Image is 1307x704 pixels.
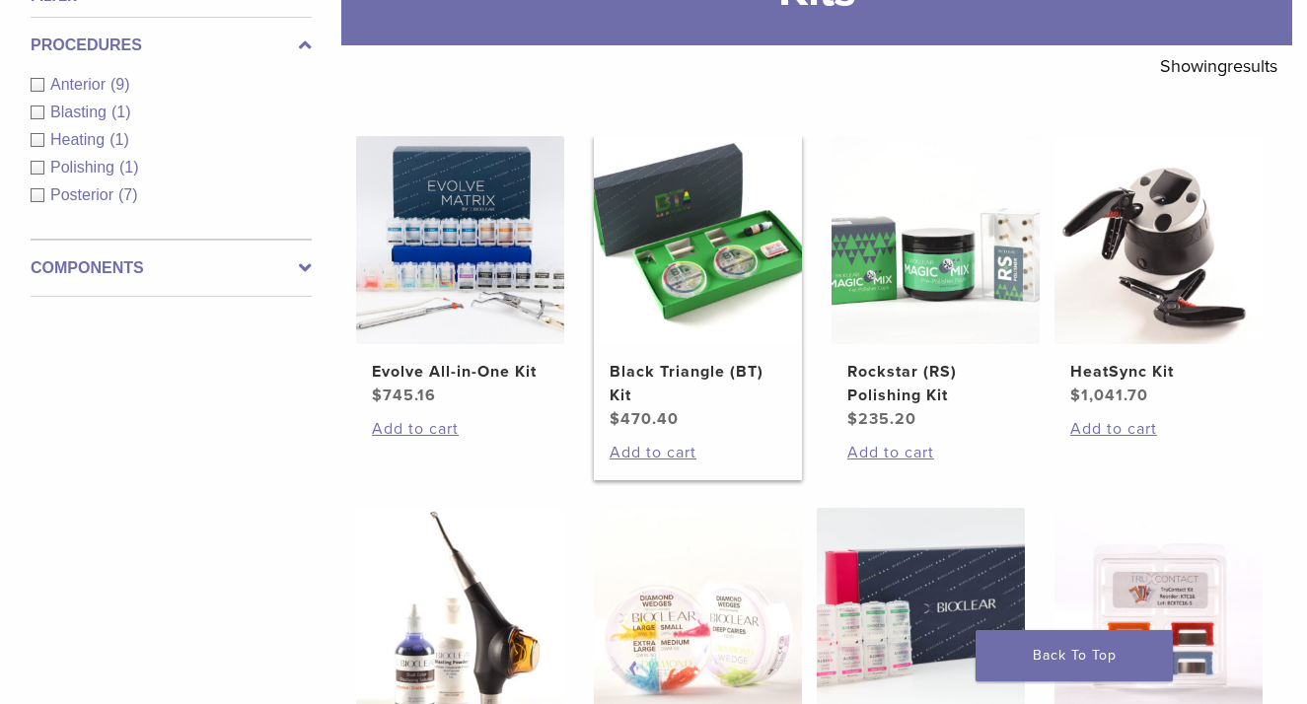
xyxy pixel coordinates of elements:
[372,386,383,405] span: $
[1070,360,1247,384] h2: HeatSync Kit
[594,136,802,431] a: Black Triangle (BT) KitBlack Triangle (BT) Kit $470.40
[110,76,130,93] span: (9)
[1070,417,1247,441] a: Add to cart: “HeatSync Kit”
[109,131,129,148] span: (1)
[372,360,548,384] h2: Evolve All-in-One Kit
[1070,386,1081,405] span: $
[118,186,138,203] span: (7)
[31,256,312,280] label: Components
[372,417,548,441] a: Add to cart: “Evolve All-in-One Kit”
[356,136,564,344] img: Evolve All-in-One Kit
[832,136,1040,431] a: Rockstar (RS) Polishing KitRockstar (RS) Polishing Kit $235.20
[1070,386,1148,405] bdi: 1,041.70
[610,409,679,429] bdi: 470.40
[372,386,436,405] bdi: 745.16
[847,409,858,429] span: $
[50,186,118,203] span: Posterior
[356,136,564,407] a: Evolve All-in-One KitEvolve All-in-One Kit $745.16
[50,159,119,176] span: Polishing
[111,104,131,120] span: (1)
[1054,136,1263,407] a: HeatSync KitHeatSync Kit $1,041.70
[847,360,1024,407] h2: Rockstar (RS) Polishing Kit
[832,136,1040,344] img: Rockstar (RS) Polishing Kit
[50,76,110,93] span: Anterior
[610,409,620,429] span: $
[847,409,916,429] bdi: 235.20
[1054,136,1263,344] img: HeatSync Kit
[50,131,109,148] span: Heating
[31,34,312,57] label: Procedures
[119,159,139,176] span: (1)
[610,360,786,407] h2: Black Triangle (BT) Kit
[50,104,111,120] span: Blasting
[1160,45,1277,87] p: Showing results
[847,441,1024,464] a: Add to cart: “Rockstar (RS) Polishing Kit”
[594,136,802,344] img: Black Triangle (BT) Kit
[976,630,1173,681] a: Back To Top
[610,441,786,464] a: Add to cart: “Black Triangle (BT) Kit”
